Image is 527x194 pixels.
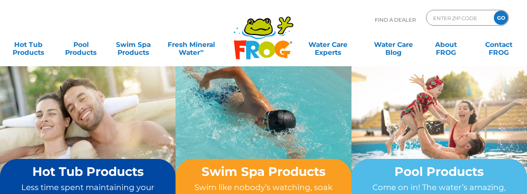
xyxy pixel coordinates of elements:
[200,48,204,54] sup: ∞
[478,37,519,52] a: ContactFROG
[15,165,161,178] h2: Hot Tub Products
[375,10,416,30] p: Find A Dealer
[8,37,49,52] a: Hot TubProducts
[426,37,467,52] a: AboutFROG
[191,165,336,178] h2: Swim Spa Products
[373,37,414,52] a: Water CareBlog
[432,12,486,24] input: Zip Code Form
[295,37,361,52] a: Water CareExperts
[166,37,217,52] a: Fresh MineralWater∞
[113,37,154,52] a: Swim SpaProducts
[494,11,508,25] input: GO
[366,165,512,178] h2: Pool Products
[60,37,101,52] a: PoolProducts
